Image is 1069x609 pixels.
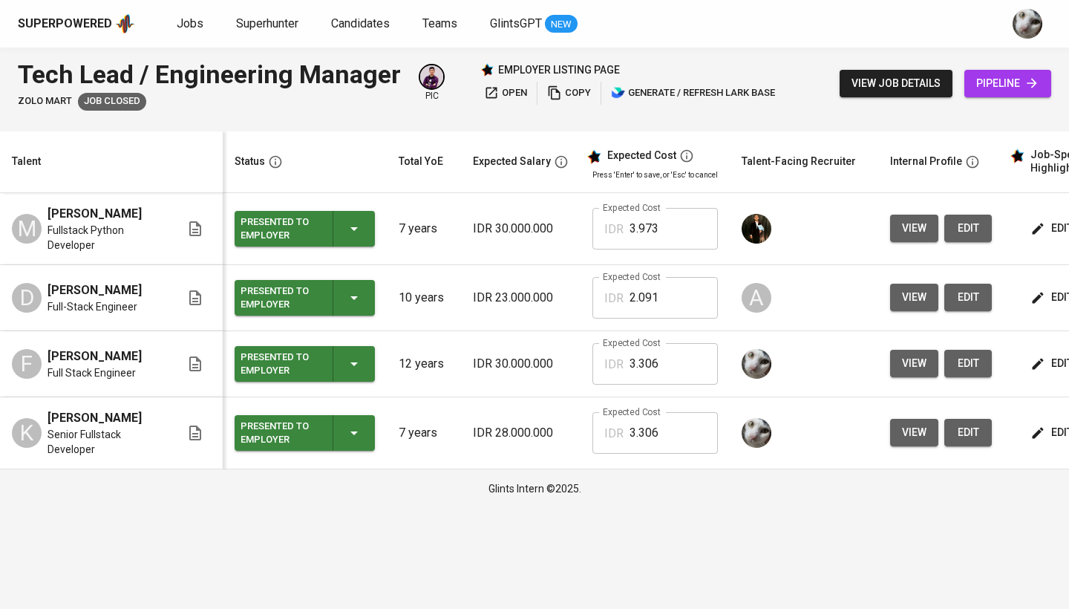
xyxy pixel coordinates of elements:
p: 7 years [399,424,449,442]
p: IDR 23.000.000 [473,289,569,307]
div: Presented to Employer [241,281,321,314]
button: view [890,284,938,311]
p: Press 'Enter' to save, or 'Esc' to cancel [592,169,718,180]
span: edit [956,288,980,307]
span: view [902,219,926,238]
img: erwin@glints.com [420,65,443,88]
button: view [890,419,938,446]
span: Fullstack Python Developer [48,223,163,253]
div: M [12,214,42,244]
p: IDR 28.000.000 [473,424,569,442]
a: Superpoweredapp logo [18,13,135,35]
span: Senior Fullstack Developer [48,427,163,457]
p: 12 years [399,355,449,373]
span: view [902,354,926,373]
button: edit [944,350,992,377]
span: [PERSON_NAME] [48,348,142,365]
div: Tech Lead / Engineering Manager [18,56,401,93]
img: app logo [115,13,135,35]
p: IDR 30.000.000 [473,220,569,238]
span: [PERSON_NAME] [48,409,142,427]
div: Presented to Employer [241,212,321,245]
div: Presented to Employer [241,348,321,380]
span: NEW [545,17,578,32]
img: glints_star.svg [586,149,601,164]
div: A [742,283,771,313]
div: F [12,349,42,379]
button: Presented to Employer [235,280,375,316]
span: [PERSON_NAME] [48,281,142,299]
img: lark [611,85,626,100]
span: GlintsGPT [490,16,542,30]
div: K [12,418,42,448]
img: tharisa.rizky@glints.com [1013,9,1042,39]
span: Candidates [331,16,390,30]
span: edit [956,219,980,238]
span: edit [956,354,980,373]
a: Jobs [177,15,206,33]
button: view [890,215,938,242]
div: D [12,283,42,313]
button: view [890,350,938,377]
a: Superhunter [236,15,301,33]
span: view [902,423,926,442]
span: Teams [422,16,457,30]
div: Expected Salary [473,152,551,171]
button: lark generate / refresh lark base [607,82,779,105]
p: 7 years [399,220,449,238]
div: Superpowered [18,16,112,33]
span: Full-Stack Engineer [48,299,137,314]
span: view job details [851,74,941,93]
button: copy [543,82,595,105]
span: edit [956,423,980,442]
a: Teams [422,15,460,33]
p: IDR [604,425,624,443]
button: Presented to Employer [235,211,375,247]
button: edit [944,284,992,311]
span: copy [547,85,591,102]
span: view [902,288,926,307]
button: open [480,82,531,105]
p: IDR [604,356,624,374]
div: Expected Cost [607,149,676,163]
span: Job Closed [78,94,146,108]
button: view job details [840,70,952,97]
img: glints_star.svg [1010,149,1024,163]
p: 10 years [399,289,449,307]
div: Total YoE [399,152,443,171]
span: pipeline [976,74,1039,93]
p: IDR 30.000.000 [473,355,569,373]
button: edit [944,419,992,446]
p: employer listing page [498,62,620,77]
span: Zolo Mart [18,94,72,108]
a: Candidates [331,15,393,33]
img: Glints Star [480,63,494,76]
button: Presented to Employer [235,415,375,451]
span: Jobs [177,16,203,30]
div: Internal Profile [890,152,962,171]
div: Talent [12,152,41,171]
span: [PERSON_NAME] [48,205,142,223]
div: Status [235,152,265,171]
button: edit [944,215,992,242]
div: Client fulfilled job using internal hiring [78,93,146,111]
img: tharisa.rizky@glints.com [742,349,771,379]
div: Talent-Facing Recruiter [742,152,856,171]
a: GlintsGPT NEW [490,15,578,33]
img: ridlo@glints.com [742,214,771,244]
p: IDR [604,221,624,238]
span: open [484,85,527,102]
div: Presented to Employer [241,417,321,449]
p: IDR [604,290,624,307]
a: pipeline [964,70,1051,97]
span: Superhunter [236,16,298,30]
span: generate / refresh lark base [611,85,775,102]
span: Full Stack Engineer [48,365,136,380]
div: pic [419,64,445,102]
img: tharisa.rizky@glints.com [742,418,771,448]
